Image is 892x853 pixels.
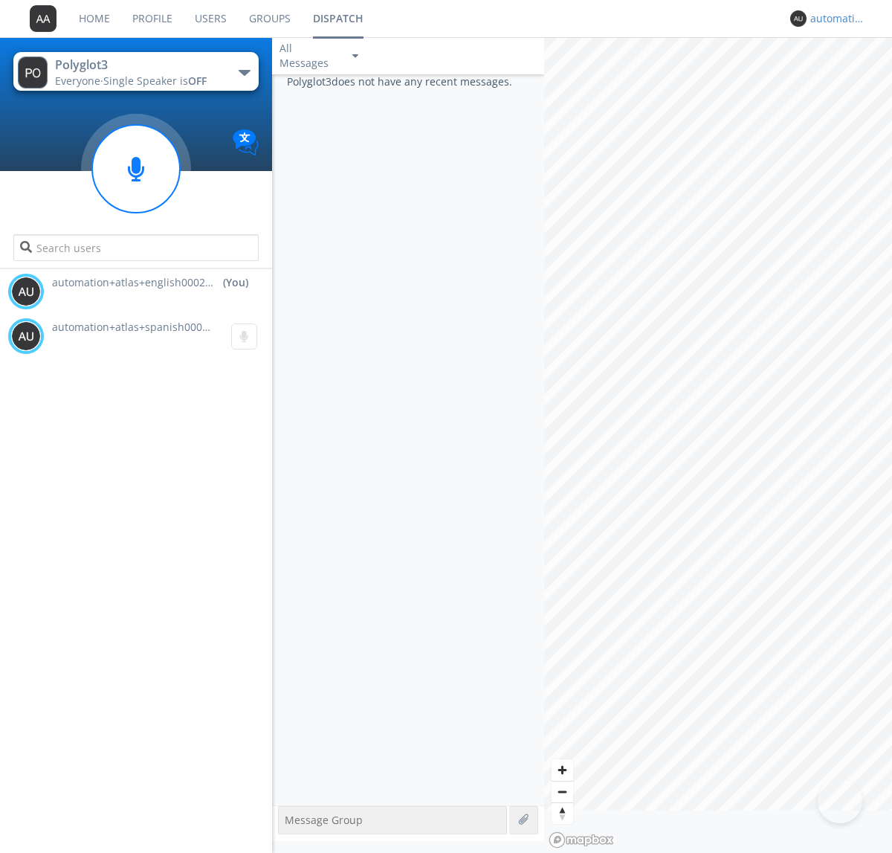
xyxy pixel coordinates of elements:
[279,41,339,71] div: All Messages
[188,74,207,88] span: OFF
[810,11,866,26] div: automation+atlas+english0002+org2
[30,5,56,32] img: 373638.png
[11,277,41,306] img: 373638.png
[549,831,614,849] a: Mapbox logo
[552,803,573,824] span: Reset bearing to north
[552,781,573,802] button: Zoom out
[52,320,236,334] span: automation+atlas+spanish0002+org2
[818,779,862,823] iframe: Toggle Customer Support
[352,54,358,58] img: caret-down-sm.svg
[52,275,216,290] span: automation+atlas+english0002+org2
[223,275,248,290] div: (You)
[790,10,807,27] img: 373638.png
[552,802,573,824] button: Reset bearing to north
[552,759,573,781] button: Zoom in
[18,57,48,88] img: 373638.png
[13,52,258,91] button: Polyglot3Everyone·Single Speaker isOFF
[13,234,258,261] input: Search users
[103,74,207,88] span: Single Speaker is
[272,74,544,805] div: Polyglot3 does not have any recent messages.
[55,57,222,74] div: Polyglot3
[55,74,222,88] div: Everyone ·
[233,129,259,155] img: Translation enabled
[11,321,41,351] img: 373638.png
